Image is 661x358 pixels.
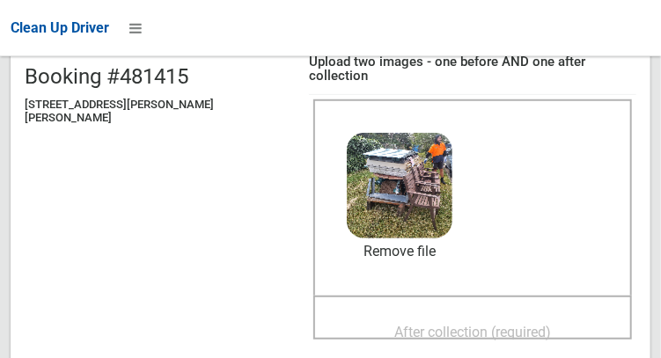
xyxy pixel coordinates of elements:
h4: Upload two images - one before AND one after collection [309,55,636,84]
h2: Booking #481415 [25,65,291,88]
span: Clean Up Driver [11,19,109,36]
a: Remove file [347,238,452,265]
span: After collection (required) [394,324,551,340]
a: Clean Up Driver [11,15,109,41]
h5: [STREET_ADDRESS][PERSON_NAME][PERSON_NAME] [25,99,291,124]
